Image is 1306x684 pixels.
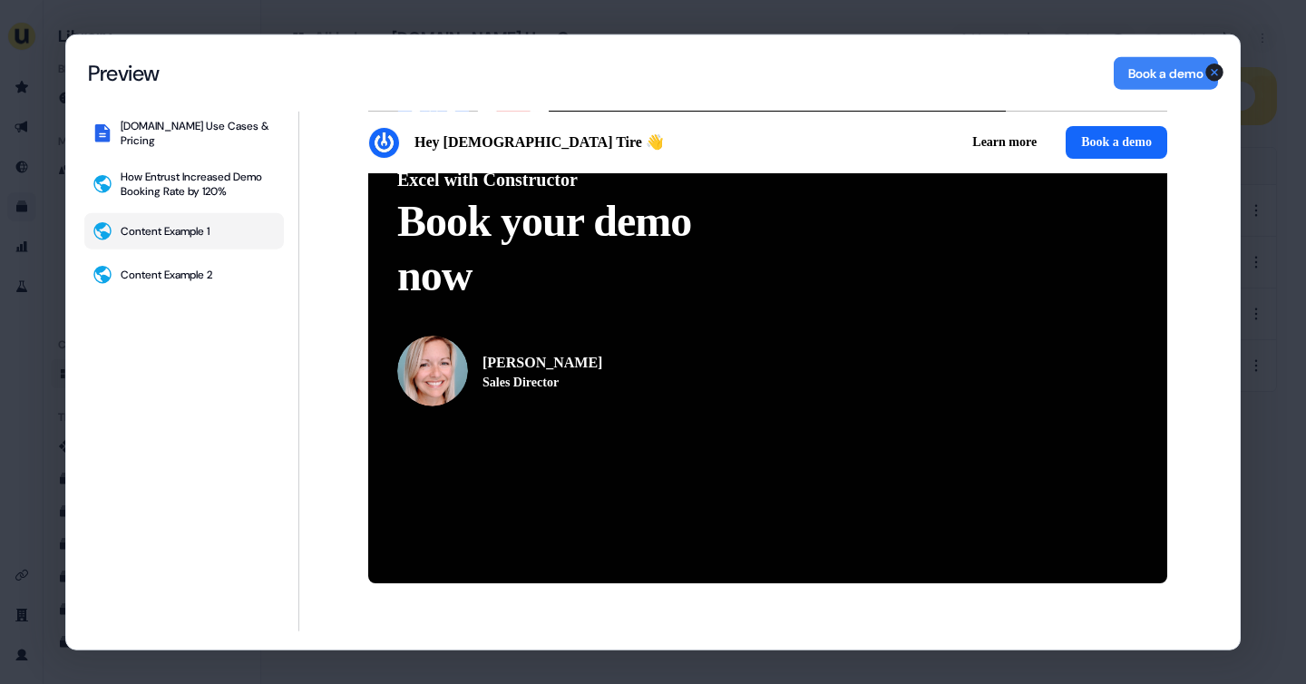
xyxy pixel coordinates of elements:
div: How Entrust Increased Demo Booking Rate by 120% [121,170,277,199]
div: [DOMAIN_NAME] Use Cases & Pricing [121,119,277,148]
button: How Entrust Increased Demo Booking Rate by 120% [84,162,284,206]
button: Book a demo [752,15,853,47]
p: Hey [DEMOGRAPHIC_DATA] Tire 👋 [101,20,350,42]
div: Content Example 2 [121,268,212,282]
p: Excel with Constructor [83,57,443,79]
div: Content Example 1 [121,224,210,239]
button: Content Example 2 [84,257,284,293]
button: [DOMAIN_NAME] Use Cases & Pricing [84,112,284,155]
p: Sales Director [169,264,288,278]
a: Learn more [644,15,737,47]
div: Preview [88,60,160,87]
button: Book a demo [1114,57,1218,90]
button: Content Example 1 [84,213,284,249]
p: [PERSON_NAME] [169,240,288,262]
p: Book your demo now [83,83,443,191]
